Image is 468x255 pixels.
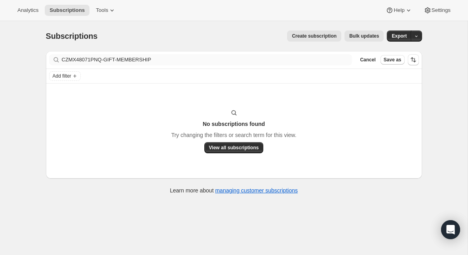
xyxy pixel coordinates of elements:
[215,187,298,194] a: managing customer subscriptions
[394,7,404,13] span: Help
[392,33,407,39] span: Export
[170,186,298,194] p: Learn more about
[387,30,411,42] button: Export
[91,5,121,16] button: Tools
[96,7,108,13] span: Tools
[384,57,401,63] span: Save as
[204,142,264,153] button: View all subscriptions
[408,54,419,65] button: Sort the results
[46,32,98,40] span: Subscriptions
[432,7,451,13] span: Settings
[49,71,81,81] button: Add filter
[45,5,89,16] button: Subscriptions
[441,220,460,239] div: Open Intercom Messenger
[380,55,405,65] button: Save as
[171,131,296,139] p: Try changing the filters or search term for this view.
[49,7,85,13] span: Subscriptions
[360,57,375,63] span: Cancel
[381,5,417,16] button: Help
[53,73,71,79] span: Add filter
[287,30,341,42] button: Create subscription
[419,5,455,16] button: Settings
[17,7,38,13] span: Analytics
[357,55,379,65] button: Cancel
[344,30,384,42] button: Bulk updates
[209,145,259,151] span: View all subscriptions
[62,54,352,65] input: Filter subscribers
[292,33,337,39] span: Create subscription
[13,5,43,16] button: Analytics
[349,33,379,39] span: Bulk updates
[203,120,265,128] h3: No subscriptions found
